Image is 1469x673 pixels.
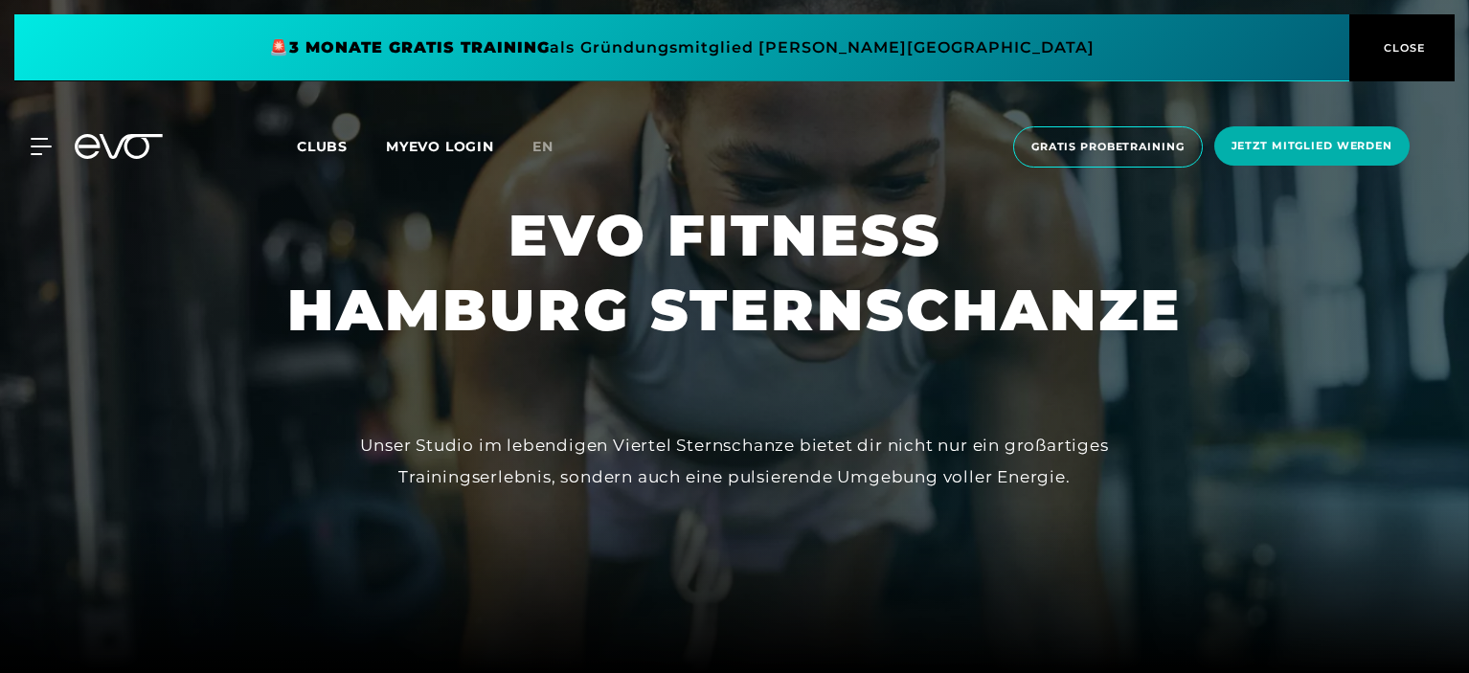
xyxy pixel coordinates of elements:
[1379,39,1426,56] span: CLOSE
[1209,126,1415,168] a: Jetzt Mitglied werden
[1349,14,1455,81] button: CLOSE
[1232,138,1392,154] span: Jetzt Mitglied werden
[386,138,494,155] a: MYEVO LOGIN
[1031,139,1185,155] span: Gratis Probetraining
[532,136,576,158] a: en
[297,137,386,155] a: Clubs
[287,198,1182,348] h1: EVO FITNESS HAMBURG STERNSCHANZE
[304,430,1165,492] div: Unser Studio im lebendigen Viertel Sternschanze bietet dir nicht nur ein großartiges Trainingserl...
[532,138,554,155] span: en
[297,138,348,155] span: Clubs
[1007,126,1209,168] a: Gratis Probetraining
